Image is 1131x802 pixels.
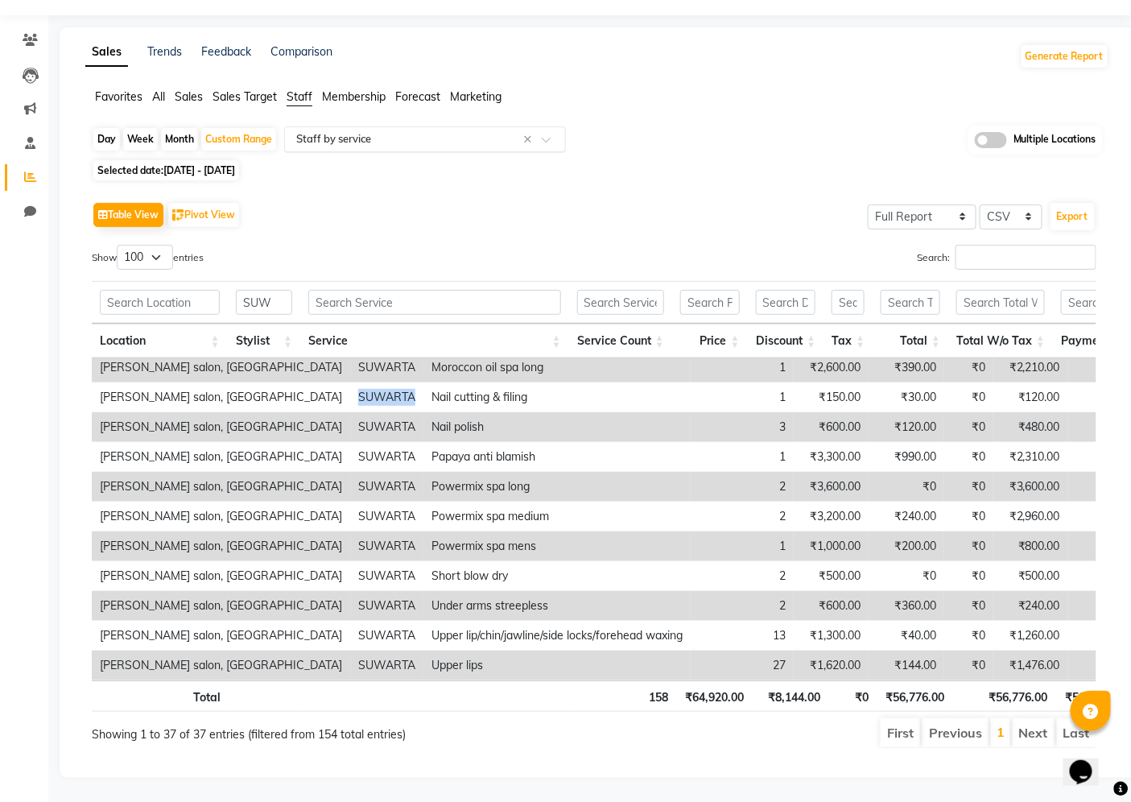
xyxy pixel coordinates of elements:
a: 1 [997,724,1005,740]
img: pivot.png [172,209,184,221]
td: [PERSON_NAME] salon, [GEOGRAPHIC_DATA] [92,442,350,472]
td: ₹120.00 [993,382,1068,412]
span: Favorites [95,89,142,104]
th: ₹0 [828,680,877,712]
td: [PERSON_NAME] salon, [GEOGRAPHIC_DATA] [92,472,350,502]
td: Short blow dry [423,561,691,591]
td: Nail polish [423,412,691,442]
a: Sales [85,38,128,67]
td: ₹600.00 [794,591,869,621]
th: Discount: activate to sort column ascending [748,324,824,358]
a: Trends [147,44,182,59]
td: ₹3,300.00 [794,442,869,472]
td: ₹0 [944,502,993,531]
th: Service Count: activate to sort column ascending [569,324,672,358]
td: Papaya anti blamish [423,442,691,472]
td: SUWARTA [350,531,423,561]
th: ₹56,776.00 [952,680,1055,712]
div: Week [123,128,158,151]
td: Powermix spa medium [423,502,691,531]
td: ₹40.00 [869,621,944,651]
input: Search Stylist [236,290,293,315]
td: Upper lips [423,651,691,680]
td: ₹0 [944,442,993,472]
iframe: chat widget [1063,738,1115,786]
td: ₹0 [869,472,944,502]
td: 3 [691,412,794,442]
td: [PERSON_NAME] salon, [GEOGRAPHIC_DATA] [92,621,350,651]
td: ₹500.00 [993,561,1068,591]
th: Tax: activate to sort column ascending [823,324,873,358]
td: [PERSON_NAME] salon, [GEOGRAPHIC_DATA] [92,651,350,680]
label: Search: [917,245,1096,270]
button: Export [1051,203,1095,230]
td: ₹360.00 [869,591,944,621]
td: [PERSON_NAME] salon, [GEOGRAPHIC_DATA] [92,412,350,442]
span: Clear all [523,131,537,148]
td: Nail cutting & filing [423,382,691,412]
input: Search Location [100,290,220,315]
td: [PERSON_NAME] salon, [GEOGRAPHIC_DATA] [92,502,350,531]
td: ₹2,960.00 [993,502,1068,531]
td: 2 [691,502,794,531]
span: Staff [287,89,312,104]
td: 27 [691,651,794,680]
td: Moroccon oil spa long [423,353,691,382]
td: ₹600.00 [794,412,869,442]
div: Showing 1 to 37 of 37 entries (filtered from 154 total entries) [92,717,497,743]
span: Sales [175,89,203,104]
td: ₹120.00 [869,412,944,442]
th: 158 [573,680,676,712]
td: ₹1,300.00 [794,621,869,651]
span: Marketing [450,89,502,104]
td: [PERSON_NAME] salon, [GEOGRAPHIC_DATA] [92,531,350,561]
td: ₹0 [944,651,993,680]
td: ₹0 [944,561,993,591]
th: ₹64,920.00 [676,680,752,712]
th: Payment: activate to sort column ascending [1053,324,1130,358]
td: ₹500.00 [794,561,869,591]
input: Search Total W/o Tax [956,290,1045,315]
input: Search: [956,245,1096,270]
th: Total: activate to sort column ascending [873,324,948,358]
input: Search Discount [756,290,816,315]
div: Day [93,128,120,151]
td: ₹0 [944,591,993,621]
td: 1 [691,382,794,412]
input: Search Tax [832,290,865,315]
th: Stylist: activate to sort column ascending [228,324,301,358]
div: Custom Range [201,128,276,151]
td: ₹990.00 [869,442,944,472]
a: Comparison [270,44,332,59]
td: ₹2,210.00 [993,353,1068,382]
td: ₹1,000.00 [794,531,869,561]
td: 2 [691,591,794,621]
td: SUWARTA [350,502,423,531]
td: SUWARTA [350,472,423,502]
td: 1 [691,442,794,472]
td: SUWARTA [350,382,423,412]
td: ₹480.00 [993,412,1068,442]
span: Sales Target [213,89,277,104]
td: ₹1,260.00 [993,621,1068,651]
span: All [152,89,165,104]
span: [DATE] - [DATE] [163,164,235,176]
th: Price: activate to sort column ascending [672,324,748,358]
td: ₹0 [944,353,993,382]
td: Powermix spa mens [423,531,691,561]
td: ₹0 [944,531,993,561]
td: [PERSON_NAME] salon, [GEOGRAPHIC_DATA] [92,382,350,412]
td: ₹0 [869,561,944,591]
input: Search Payment [1061,290,1122,315]
td: Under arms streepless [423,591,691,621]
td: ₹1,476.00 [993,651,1068,680]
td: ₹144.00 [869,651,944,680]
td: ₹0 [944,621,993,651]
span: Forecast [395,89,440,104]
td: ₹3,200.00 [794,502,869,531]
td: ₹3,600.00 [993,472,1068,502]
td: SUWARTA [350,621,423,651]
button: Generate Report [1022,45,1108,68]
td: ₹2,600.00 [794,353,869,382]
td: ₹240.00 [993,591,1068,621]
